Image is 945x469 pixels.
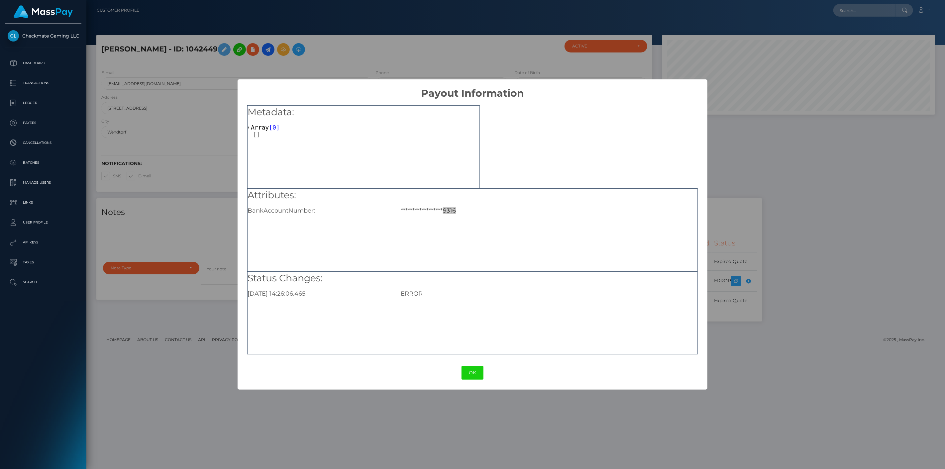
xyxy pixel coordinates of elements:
p: API Keys [8,237,79,247]
h5: Status Changes: [248,272,697,285]
div: BankAccountNumber: [243,207,396,214]
p: Dashboard [8,58,79,68]
span: Checkmate Gaming LLC [5,33,81,39]
p: Payees [8,118,79,128]
span: [ [269,124,272,131]
div: ERROR [396,290,702,297]
h5: Metadata: [248,106,479,119]
p: User Profile [8,218,79,228]
span: ] [276,124,280,131]
img: MassPay Logo [14,5,73,18]
p: Taxes [8,257,79,267]
h5: Attributes: [248,189,697,202]
p: Transactions [8,78,79,88]
div: [DATE] 14:26:06.465 [243,290,396,297]
h2: Payout Information [238,79,707,99]
p: Cancellations [8,138,79,148]
img: Checkmate Gaming LLC [8,30,19,42]
p: Ledger [8,98,79,108]
button: OK [462,366,483,380]
span: 0 [272,124,276,131]
span: Array [251,124,269,131]
p: Search [8,277,79,287]
p: Batches [8,158,79,168]
p: Links [8,198,79,208]
p: Manage Users [8,178,79,188]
